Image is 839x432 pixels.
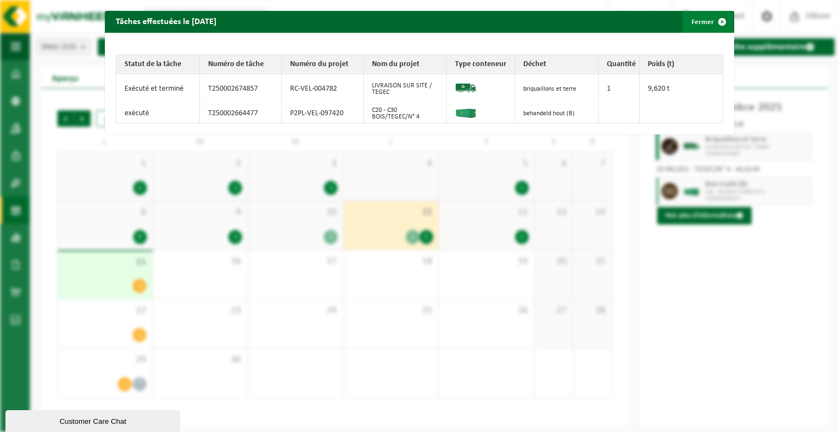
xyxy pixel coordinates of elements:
th: Déchet [515,55,599,74]
th: Poids (t) [640,55,723,74]
td: T250002664477 [200,104,282,123]
th: Numéro de tâche [200,55,282,74]
h2: Tâches effectuées le [DATE] [105,11,227,32]
td: behandeld hout (B) [515,104,599,123]
td: 9,620 t [640,74,723,104]
th: Type conteneur [447,55,515,74]
img: HK-XC-30-GN-00 [455,107,477,118]
td: P2PL-VEL-097420 [282,104,364,123]
th: Statut de la tâche [116,55,200,74]
iframe: chat widget [5,408,182,432]
td: Exécuté et terminé [116,74,200,104]
td: exécuté [116,104,200,123]
td: LIVRAISON SUR SITE / TEGEC [364,74,447,104]
th: Quantité [599,55,640,74]
img: BL-SO-LV [455,77,477,99]
td: T250002674857 [200,74,282,104]
th: Nom du projet [364,55,447,74]
td: RC-VEL-004782 [282,74,364,104]
th: Numéro du projet [282,55,364,74]
button: Fermer [683,11,733,33]
td: briquaillons et terre [515,74,599,104]
td: C20 - C30 BOIS/TEGEC/N° 4 [364,104,447,123]
td: 1 [599,74,640,104]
